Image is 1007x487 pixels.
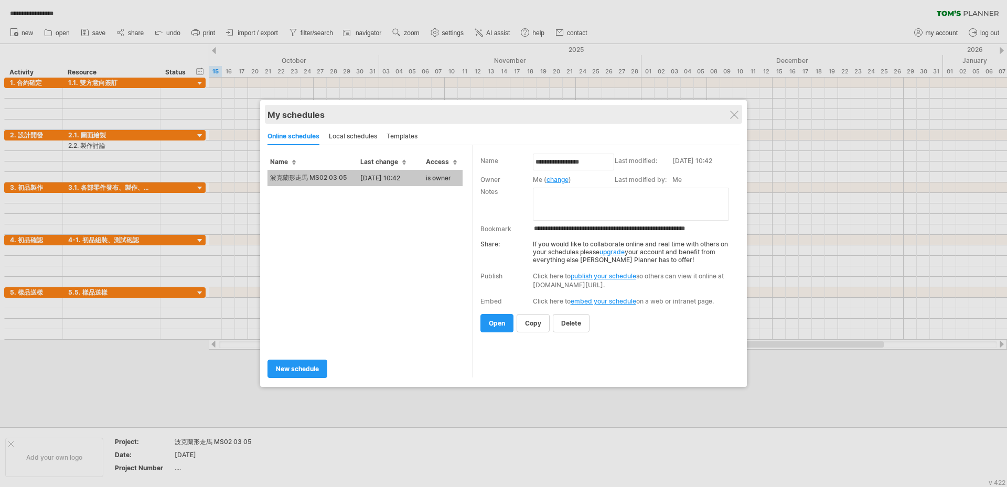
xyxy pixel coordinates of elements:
[276,365,319,373] span: new schedule
[571,297,636,305] a: embed your schedule
[525,319,541,327] span: copy
[480,240,500,248] strong: Share:
[672,156,737,175] td: [DATE] 10:42
[480,314,513,332] a: open
[533,297,733,305] div: Click here to on a web or intranet page.
[615,175,672,187] td: Last modified by:
[267,360,327,378] a: new schedule
[423,170,463,186] td: is owner
[599,248,625,256] a: upgrade
[480,222,533,235] td: Bookmark
[533,176,609,183] div: Me ( )
[329,128,377,145] div: local schedules
[480,175,533,187] td: Owner
[672,175,737,187] td: Me
[267,170,358,186] td: 波克蘭形走馬 MS02 03 05
[480,297,502,305] div: Embed
[267,110,740,120] div: My schedules
[426,158,457,166] span: Access
[387,128,417,145] div: templates
[480,235,733,264] div: If you would like to collaborate online and real time with others on your schedules please your a...
[480,187,533,222] td: Notes
[267,128,319,145] div: online schedules
[489,319,505,327] span: open
[553,314,590,332] a: delete
[561,319,581,327] span: delete
[571,272,636,280] a: publish your schedule
[615,156,672,175] td: Last modified:
[480,156,533,175] td: Name
[358,170,423,186] td: [DATE] 10:42
[360,158,406,166] span: Last change
[270,158,296,166] span: Name
[480,272,502,280] div: Publish
[533,272,733,289] div: Click here to so others can view it online at [DOMAIN_NAME][URL].
[517,314,550,332] a: copy
[547,176,569,183] a: change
